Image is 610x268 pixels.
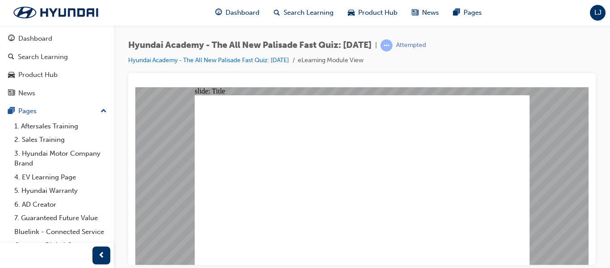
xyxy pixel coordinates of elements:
[11,119,110,133] a: 1. Aftersales Training
[8,71,15,79] span: car-icon
[284,8,334,18] span: Search Learning
[11,170,110,184] a: 4. EV Learning Page
[18,52,68,62] div: Search Learning
[446,4,489,22] a: pages-iconPages
[358,8,397,18] span: Product Hub
[208,4,267,22] a: guage-iconDashboard
[98,250,105,261] span: prev-icon
[4,3,107,22] img: Trak
[11,198,110,212] a: 6. AD Creator
[464,8,482,18] span: Pages
[4,103,110,119] button: Pages
[594,8,602,18] span: LJ
[348,7,355,18] span: car-icon
[375,40,377,51] span: |
[215,7,222,18] span: guage-icon
[412,7,418,18] span: news-icon
[128,56,289,64] a: Hyundai Academy - The All New Palisade Fast Quiz: [DATE]
[18,34,52,44] div: Dashboard
[8,35,15,43] span: guage-icon
[590,5,606,21] button: LJ
[405,4,446,22] a: news-iconNews
[4,67,110,83] a: Product Hub
[18,88,35,98] div: News
[4,30,110,47] a: Dashboard
[453,7,460,18] span: pages-icon
[128,40,372,51] span: Hyundai Academy - The All New Palisade Fast Quiz: [DATE]
[274,7,280,18] span: search-icon
[4,49,110,65] a: Search Learning
[298,55,363,66] li: eLearning Module View
[11,238,110,262] a: Connex - Digital Customer Experience Management
[11,147,110,170] a: 3. Hyundai Motor Company Brand
[341,4,405,22] a: car-iconProduct Hub
[11,225,110,239] a: Bluelink - Connected Service
[4,85,110,102] a: News
[8,89,15,98] span: news-icon
[380,39,393,51] span: learningRecordVerb_ATTEMPT-icon
[267,4,341,22] a: search-iconSearch Learning
[100,106,107,117] span: up-icon
[8,53,14,61] span: search-icon
[11,184,110,198] a: 5. Hyundai Warranty
[11,133,110,147] a: 2. Sales Training
[8,107,15,115] span: pages-icon
[226,8,259,18] span: Dashboard
[18,106,37,116] div: Pages
[11,211,110,225] a: 7. Guaranteed Future Value
[4,29,110,103] button: DashboardSearch LearningProduct HubNews
[18,70,58,80] div: Product Hub
[396,41,426,50] div: Attempted
[422,8,439,18] span: News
